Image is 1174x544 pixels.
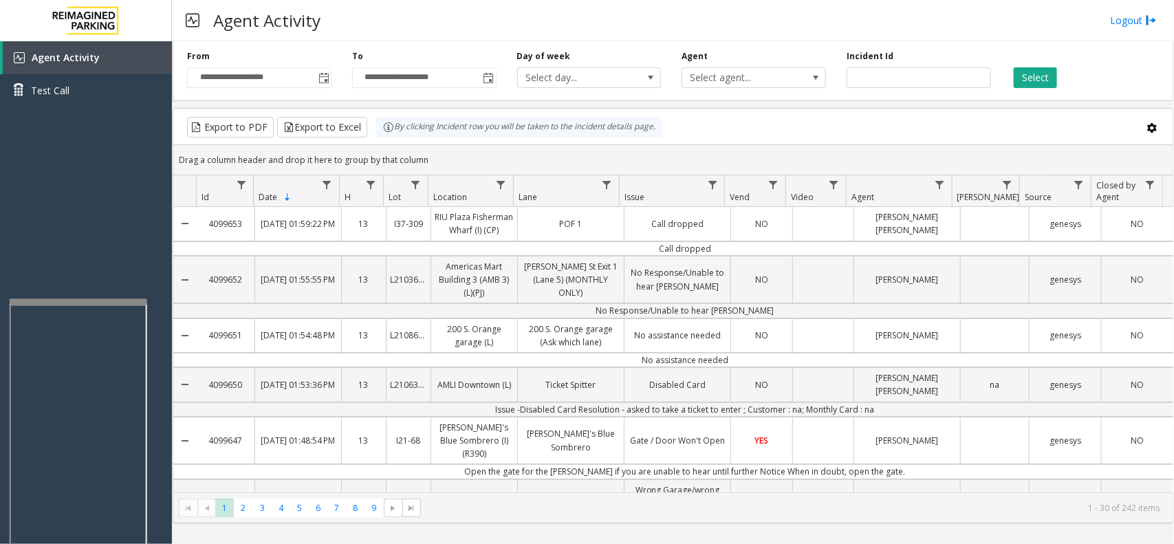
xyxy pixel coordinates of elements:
[387,431,431,450] a: I21-68
[362,175,380,194] a: H Filter Menu
[764,175,783,194] a: Vend Filter Menu
[316,68,331,87] span: Toggle popup
[384,499,402,518] span: Go to the next page
[1069,175,1088,194] a: Source Filter Menu
[431,207,517,240] a: RIU Plaza Fisherman Wharf (I) (CP)
[431,486,517,519] a: 850 [PERSON_NAME] (L)
[255,375,341,395] a: [DATE] 01:53:36 PM
[518,257,624,303] a: [PERSON_NAME] St Exit 1 (Lane 5) (MONTHLY ONLY)
[492,175,510,194] a: Location Filter Menu
[255,325,341,345] a: [DATE] 01:54:48 PM
[624,480,730,527] a: Wrong Garage/wrong number/oversized vehicle
[173,148,1173,172] div: Drag a column header and drop it here to group by that column
[173,314,197,358] a: Collapse Details
[206,3,327,37] h3: Agent Activity
[730,191,750,203] span: Vend
[1030,270,1101,290] a: genesys
[731,270,792,290] a: NO
[272,499,290,517] span: Page 4
[232,175,250,194] a: Id Filter Menu
[755,274,768,285] span: NO
[429,502,1160,514] kendo-pager-info: 1 - 30 of 242 items
[624,191,644,203] span: Issue
[376,117,662,138] div: By clicking Incident row you will be taken to the incident details page.
[187,117,274,138] button: Export to PDF
[259,191,277,203] span: Date
[327,499,346,517] span: Page 7
[173,412,197,470] a: Collapse Details
[1131,435,1144,446] span: NO
[1102,214,1173,234] a: NO
[518,319,624,352] a: 200 S. Orange garage (Ask which lane)
[197,270,254,290] a: 4099652
[352,50,363,63] label: To
[1102,431,1173,450] a: NO
[854,270,960,290] a: [PERSON_NAME]
[32,51,100,64] span: Agent Activity
[433,191,467,203] span: Location
[703,175,721,194] a: Issue Filter Menu
[755,218,768,230] span: NO
[624,214,730,234] a: Call dropped
[173,202,197,246] a: Collapse Details
[1110,13,1157,28] a: Logout
[1102,270,1173,290] a: NO
[518,375,624,395] a: Ticket Spitter
[1030,431,1101,450] a: genesys
[173,251,197,309] a: Collapse Details
[755,379,768,391] span: NO
[342,270,386,290] a: 13
[682,68,796,87] span: Select agent...
[731,214,792,234] a: NO
[1131,274,1144,285] span: NO
[365,499,383,517] span: Page 9
[406,503,417,514] span: Go to the last page
[197,375,254,395] a: 4099650
[847,50,893,63] label: Incident Id
[731,431,792,450] a: YES
[431,375,517,395] a: AMLI Downtown (L)
[342,214,386,234] a: 13
[481,68,496,87] span: Toggle popup
[173,175,1173,492] div: Data table
[1131,329,1144,341] span: NO
[598,175,616,194] a: Lane Filter Menu
[253,499,272,517] span: Page 3
[197,303,1173,318] td: No Response/Unable to hear [PERSON_NAME]
[851,191,874,203] span: Agent
[624,263,730,296] a: No Response/Unable to hear [PERSON_NAME]
[854,325,960,345] a: [PERSON_NAME]
[624,431,730,450] a: Gate / Door Won't Open
[930,175,948,194] a: Agent Filter Menu
[387,214,431,234] a: I37-309
[197,464,1173,479] td: Open the gate for the [PERSON_NAME] if you are unable to hear until further Notice When in doubt,...
[282,192,293,203] span: Sortable
[406,175,424,194] a: Lot Filter Menu
[825,175,843,194] a: Video Filter Menu
[755,329,768,341] span: NO
[186,3,199,37] img: pageIcon
[1102,375,1173,395] a: NO
[854,207,960,240] a: [PERSON_NAME] [PERSON_NAME]
[197,325,254,345] a: 4099651
[345,191,351,203] span: H
[388,503,399,514] span: Go to the next page
[342,325,386,345] a: 13
[1096,179,1135,203] span: Closed by Agent
[389,191,401,203] span: Lot
[519,191,537,203] span: Lane
[187,50,210,63] label: From
[290,499,309,517] span: Page 5
[791,191,814,203] span: Video
[346,499,365,517] span: Page 8
[1030,375,1101,395] a: genesys
[518,68,632,87] span: Select day...
[342,431,386,450] a: 13
[518,214,624,234] a: POF 1
[255,214,341,234] a: [DATE] 01:59:22 PM
[31,83,69,98] span: Test Call
[255,431,341,450] a: [DATE] 01:48:54 PM
[402,499,421,518] span: Go to the last page
[731,325,792,345] a: NO
[517,50,571,63] label: Day of week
